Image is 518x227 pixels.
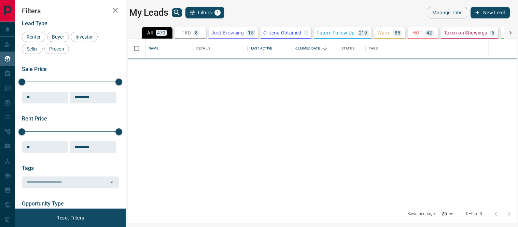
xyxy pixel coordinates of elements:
button: Sort [320,44,330,53]
div: Details [193,39,248,58]
div: Name [145,39,193,58]
span: Buyer [50,34,67,40]
span: Seller [24,46,40,52]
span: Tags [22,165,34,171]
div: Details [196,39,210,58]
div: Tags [369,39,378,58]
span: Renter [24,34,43,40]
button: Open [107,178,116,187]
div: Precon [44,44,69,54]
p: All [147,30,153,35]
span: Investor [73,34,95,40]
button: search button [172,8,182,17]
h1: My Leads [129,7,168,18]
div: Last Active [251,39,272,58]
button: Manage Tabs [428,7,467,18]
div: Name [149,39,159,58]
p: TBD [182,30,191,35]
p: HOT [412,30,422,35]
button: New Lead [471,7,510,18]
p: 85 [395,30,401,35]
p: 8 [195,30,198,35]
span: Opportunity Type [22,200,64,207]
span: Lead Type [22,20,47,27]
span: Rent Price [22,115,47,122]
div: Renter [22,32,45,42]
p: 6 [491,30,494,35]
div: Status [338,39,365,58]
p: Future Follow Up [317,30,354,35]
span: Sale Price [22,66,47,72]
div: Tags [365,39,489,58]
button: Reset Filters [52,212,88,224]
p: Warm [377,30,391,35]
p: Taken on Showings [444,30,487,35]
div: Investor [71,32,98,42]
span: Precon [47,46,67,52]
h2: Filters [22,7,119,15]
p: 0–0 of 0 [466,211,482,217]
div: Seller [22,44,43,54]
p: Rows per page: [407,211,436,217]
p: 15 [248,30,254,35]
div: 25 [439,209,455,219]
div: Status [341,39,354,58]
p: 42 [426,30,432,35]
div: Claimed Date [295,39,320,58]
div: Buyer [47,32,69,42]
span: 1 [215,10,220,15]
div: Claimed Date [292,39,338,58]
p: Just Browsing [211,30,244,35]
p: - [306,30,307,35]
button: Filters1 [185,7,225,18]
p: 219 [359,30,367,35]
p: 470 [157,30,166,35]
div: Last Active [248,39,292,58]
p: Criteria Obtained [263,30,302,35]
